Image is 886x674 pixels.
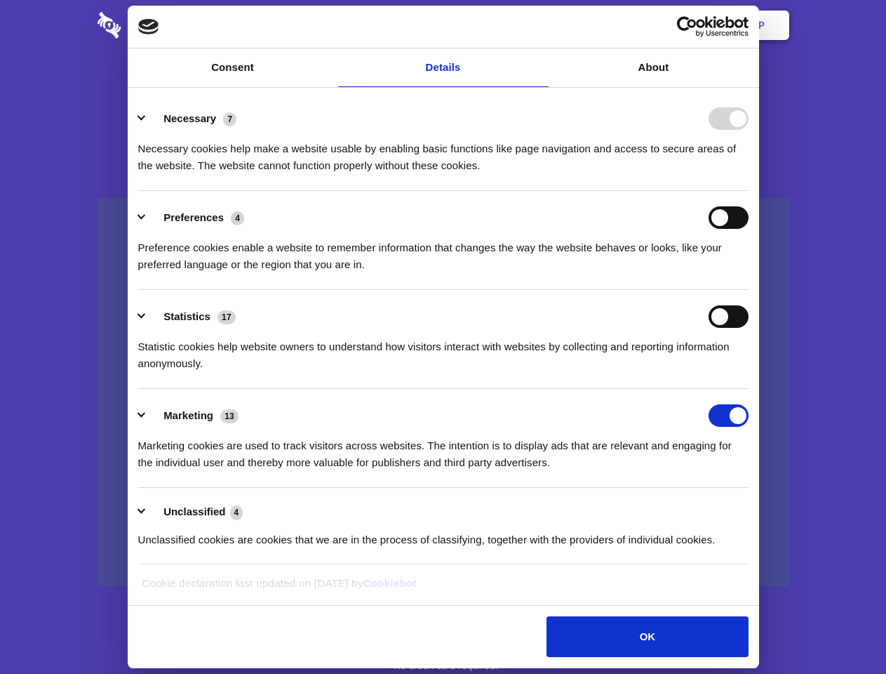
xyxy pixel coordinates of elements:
a: Contact [569,4,633,47]
div: Statistic cookies help website owners to understand how visitors interact with websites by collec... [138,328,749,372]
button: Necessary (7) [138,107,246,130]
div: Necessary cookies help make a website usable by enabling basic functions like page navigation and... [138,130,749,174]
img: logo-wordmark-white-trans-d4663122ce5f474addd5e946df7df03e33cb6a1c49d2221995e7729f52c070b2.svg [98,12,217,39]
a: Consent [128,48,338,87]
span: 4 [230,505,243,520]
div: Cookie declaration last updated on [DATE] by [131,575,755,602]
label: Preferences [163,211,224,223]
label: Necessary [163,112,216,124]
a: Login [636,4,697,47]
a: Pricing [412,4,473,47]
img: logo [138,19,159,34]
span: 13 [220,409,239,423]
a: Wistia video thumbnail [98,198,789,588]
span: 4 [231,211,244,225]
label: Statistics [163,310,210,322]
span: 17 [217,310,236,324]
h4: Auto-redaction of sensitive data, encrypted data sharing and self-destructing private chats. Shar... [98,128,789,174]
button: Statistics (17) [138,305,245,328]
a: About [549,48,759,87]
button: Preferences (4) [138,206,253,229]
div: Preference cookies enable a website to remember information that changes the way the website beha... [138,229,749,273]
span: 7 [223,112,236,126]
a: Details [338,48,549,87]
label: Marketing [163,409,213,421]
a: Usercentrics Cookiebot - opens in a new window [626,16,749,37]
div: Unclassified cookies are cookies that we are in the process of classifying, together with the pro... [138,521,749,548]
button: Unclassified (4) [138,503,252,521]
h1: Eliminate Slack Data Loss. [98,63,789,114]
button: Marketing (13) [138,404,248,427]
div: Marketing cookies are used to track visitors across websites. The intention is to display ads tha... [138,427,749,471]
button: OK [546,616,748,657]
a: Cookiebot [363,577,417,589]
iframe: Drift Widget Chat Controller [816,604,869,657]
